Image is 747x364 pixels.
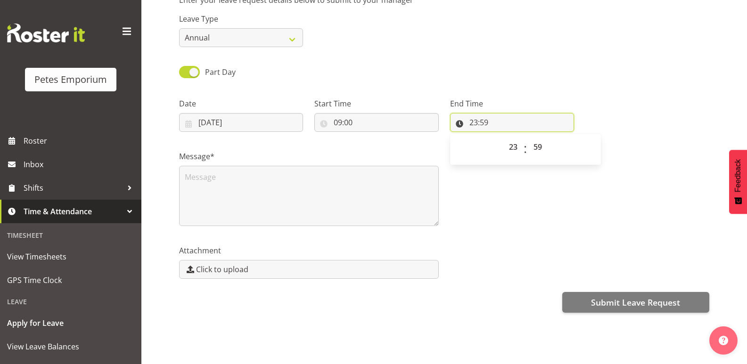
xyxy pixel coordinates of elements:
a: View Leave Balances [2,335,139,358]
span: Submit Leave Request [591,296,680,308]
a: GPS Time Clock [2,268,139,292]
span: : [524,138,527,161]
span: Time & Attendance [24,204,123,218]
span: View Leave Balances [7,340,134,354]
button: Feedback - Show survey [729,150,747,214]
input: Click to select... [314,113,438,132]
img: Rosterit website logo [7,24,85,42]
a: Apply for Leave [2,311,139,335]
a: View Timesheets [2,245,139,268]
span: GPS Time Clock [7,273,134,287]
span: Feedback [734,159,742,192]
span: Click to upload [196,264,248,275]
input: Click to select... [179,113,303,132]
span: View Timesheets [7,250,134,264]
div: Leave [2,292,139,311]
span: Inbox [24,157,137,171]
span: Roster [24,134,137,148]
span: Apply for Leave [7,316,134,330]
label: Message* [179,151,439,162]
div: Petes Emporium [34,73,107,87]
label: Attachment [179,245,439,256]
label: Leave Type [179,13,303,24]
label: Date [179,98,303,109]
img: help-xxl-2.png [719,336,728,345]
label: End Time [450,98,574,109]
button: Submit Leave Request [562,292,709,313]
div: Timesheet [2,226,139,245]
label: Start Time [314,98,438,109]
span: Part Day [205,67,236,77]
input: Click to select... [450,113,574,132]
span: Shifts [24,181,123,195]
